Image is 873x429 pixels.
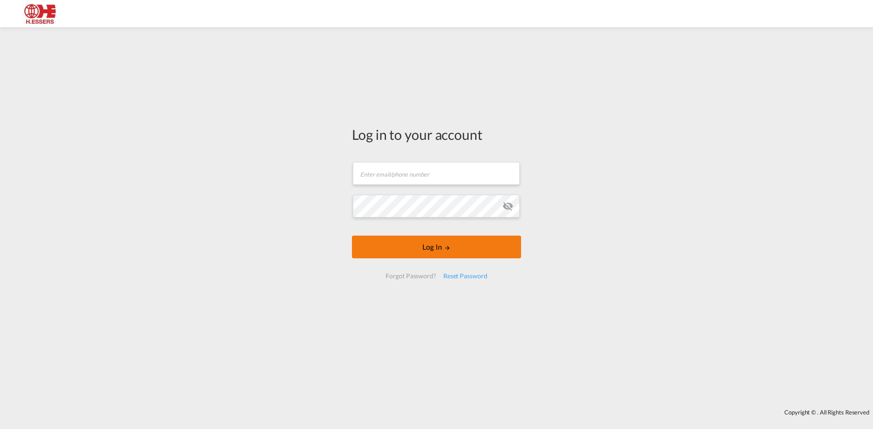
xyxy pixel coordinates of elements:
[352,236,521,258] button: LOGIN
[382,268,439,284] div: Forgot Password?
[440,268,491,284] div: Reset Password
[14,4,75,24] img: 690005f0ba9d11ee90968bb23dcea500.JPG
[502,201,513,212] md-icon: icon-eye-off
[352,125,521,144] div: Log in to your account
[353,162,520,185] input: Enter email/phone number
